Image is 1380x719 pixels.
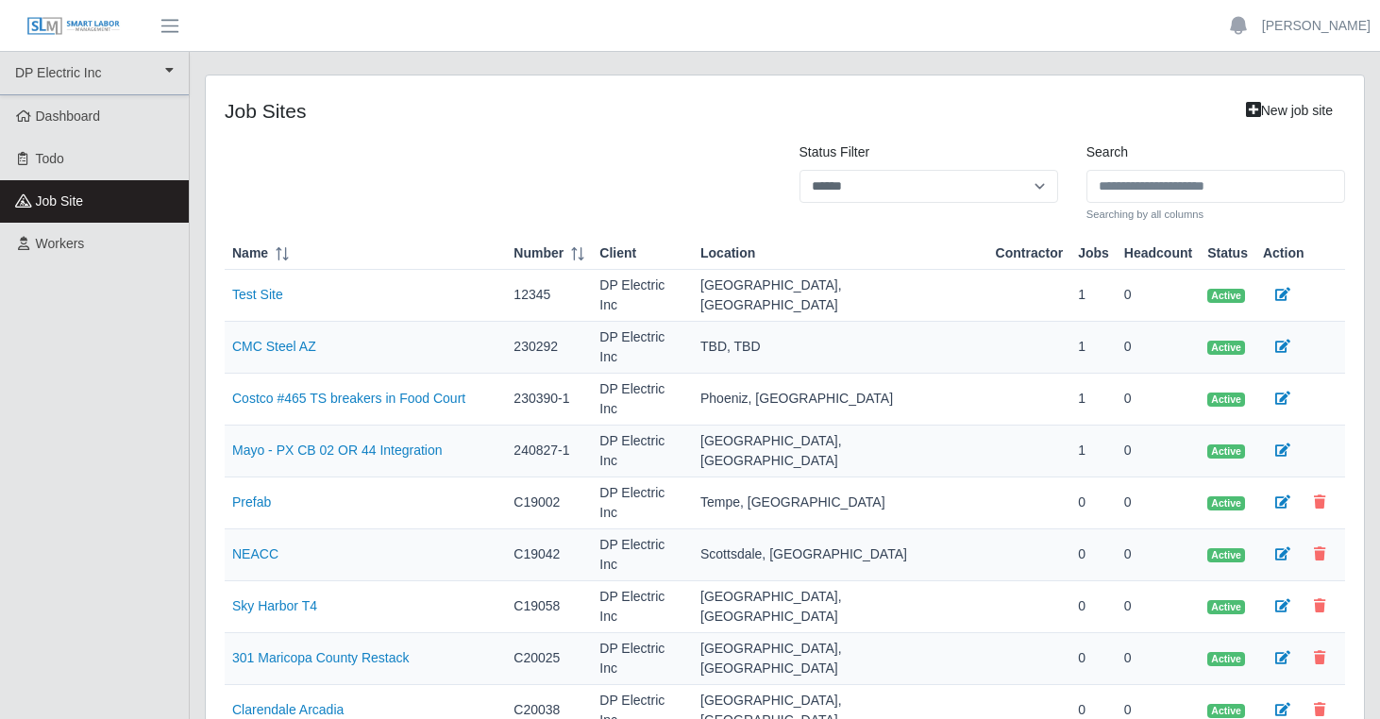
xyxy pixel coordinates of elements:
span: Name [232,243,268,263]
span: Active [1207,393,1245,408]
a: Test Site [232,287,283,302]
td: 1 [1070,270,1117,322]
span: Contractor [996,243,1064,263]
a: Sky Harbor T4 [232,598,317,613]
td: 0 [1117,477,1200,529]
td: 0 [1117,270,1200,322]
td: [GEOGRAPHIC_DATA], [GEOGRAPHIC_DATA] [693,633,988,685]
td: DP Electric Inc [592,374,693,426]
label: Search [1086,142,1128,162]
span: Jobs [1078,243,1109,263]
small: Searching by all columns [1086,207,1345,223]
span: Active [1207,600,1245,615]
a: Clarendale Arcadia [232,702,344,717]
h4: job sites [225,99,1058,123]
td: [GEOGRAPHIC_DATA], [GEOGRAPHIC_DATA] [693,426,988,477]
td: 0 [1070,633,1117,685]
span: Active [1207,289,1245,304]
a: [PERSON_NAME] [1262,16,1371,36]
span: Todo [36,151,64,166]
td: C20025 [506,633,592,685]
td: Tempe, [GEOGRAPHIC_DATA] [693,477,988,529]
td: TBD, TBD [693,322,988,374]
td: 0 [1117,633,1200,685]
span: Client [599,243,636,263]
span: Status [1207,243,1248,263]
td: 12345 [506,270,592,322]
a: NEACC [232,546,278,561]
span: Number [513,243,564,263]
td: 230390-1 [506,374,592,426]
td: Scottsdale, [GEOGRAPHIC_DATA] [693,529,988,581]
span: Action [1263,243,1304,263]
label: Status Filter [799,142,870,162]
td: C19002 [506,477,592,529]
span: job site [36,193,84,209]
td: [GEOGRAPHIC_DATA], [GEOGRAPHIC_DATA] [693,581,988,633]
td: DP Electric Inc [592,633,693,685]
img: SLM Logo [26,16,121,37]
td: 0 [1117,322,1200,374]
span: Active [1207,444,1245,460]
td: 0 [1070,477,1117,529]
td: 1 [1070,322,1117,374]
a: 301 Maricopa County Restack [232,650,410,665]
td: Phoeniz, [GEOGRAPHIC_DATA] [693,374,988,426]
td: 0 [1117,581,1200,633]
td: 0 [1070,529,1117,581]
a: Prefab [232,494,271,510]
span: Workers [36,236,85,251]
span: Dashboard [36,109,101,124]
td: DP Electric Inc [592,581,693,633]
td: C19042 [506,529,592,581]
td: 0 [1117,426,1200,477]
td: 0 [1117,374,1200,426]
span: Active [1207,704,1245,719]
span: Active [1207,496,1245,511]
td: DP Electric Inc [592,529,693,581]
td: 0 [1070,581,1117,633]
span: Active [1207,341,1245,356]
td: 1 [1070,426,1117,477]
td: DP Electric Inc [592,426,693,477]
td: DP Electric Inc [592,322,693,374]
a: New job site [1234,94,1345,127]
span: Active [1207,652,1245,667]
td: 240827-1 [506,426,592,477]
td: 0 [1117,529,1200,581]
span: Active [1207,548,1245,563]
td: C19058 [506,581,592,633]
td: DP Electric Inc [592,270,693,322]
td: DP Electric Inc [592,477,693,529]
td: [GEOGRAPHIC_DATA], [GEOGRAPHIC_DATA] [693,270,988,322]
span: Headcount [1124,243,1192,263]
a: CMC Steel AZ [232,339,316,354]
td: 1 [1070,374,1117,426]
td: 230292 [506,322,592,374]
a: Mayo - PX CB 02 OR 44 Integration [232,443,443,458]
span: Location [700,243,755,263]
a: Costco #465 TS breakers in Food Court [232,391,465,406]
